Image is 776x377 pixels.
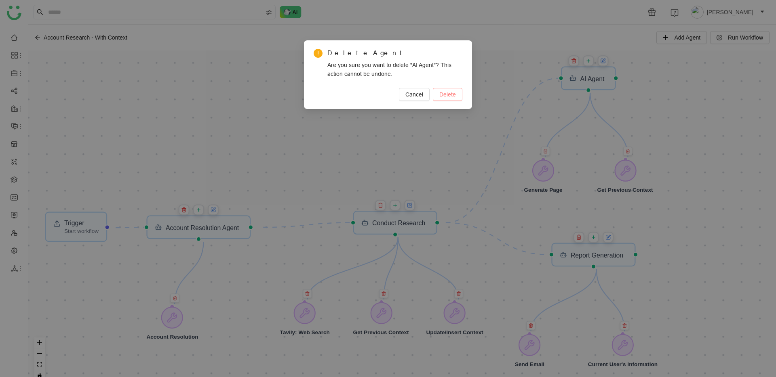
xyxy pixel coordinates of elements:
span: Delete [439,90,456,99]
button: Cancel [399,88,430,101]
button: Delete [433,88,462,101]
span: exclamation-circle [314,49,323,58]
span: Delete Agent [327,48,462,57]
span: Cancel [405,90,423,99]
div: Are you sure you want to delete "AI Agent"? This action cannot be undone. [327,61,462,78]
